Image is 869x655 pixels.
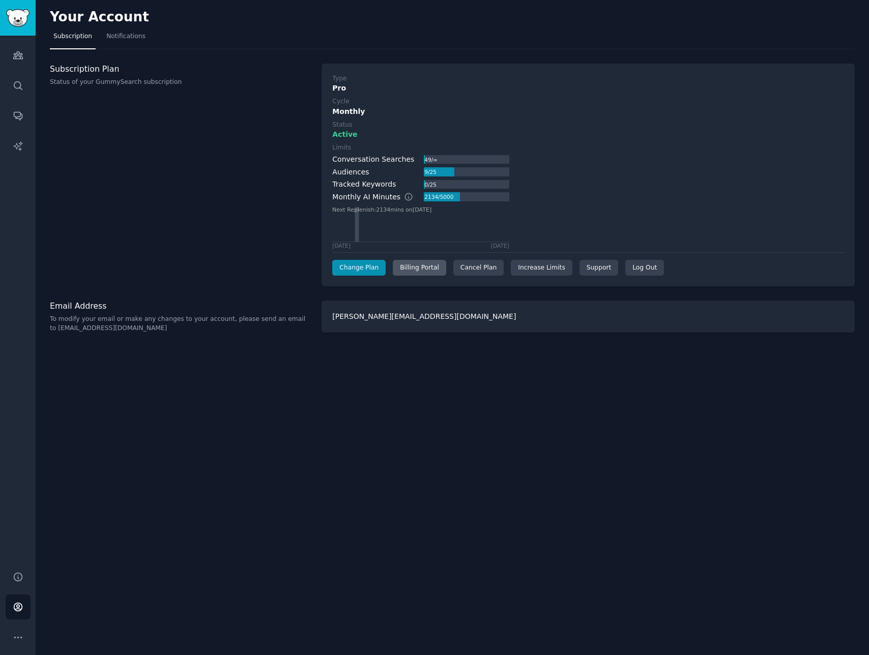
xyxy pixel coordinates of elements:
[50,28,96,49] a: Subscription
[424,192,455,201] div: 2134 / 5000
[50,78,311,87] p: Status of your GummySearch subscription
[50,315,311,333] p: To modify your email or make any changes to your account, please send an email to [EMAIL_ADDRESS]...
[580,260,618,276] a: Support
[424,155,439,164] div: 49 / ∞
[332,242,351,249] div: [DATE]
[332,83,844,94] div: Pro
[332,143,351,153] div: Limits
[332,206,431,213] text: Next Replenish: 2134 mins on [DATE]
[53,32,92,41] span: Subscription
[332,121,352,130] div: Status
[393,260,446,276] div: Billing Portal
[625,260,664,276] div: Log Out
[332,167,369,177] div: Audiences
[332,179,396,190] div: Tracked Keywords
[332,154,414,165] div: Conversation Searches
[511,260,572,276] a: Increase Limits
[50,64,311,74] h3: Subscription Plan
[332,260,386,276] a: Change Plan
[332,192,423,202] div: Monthly AI Minutes
[491,242,509,249] div: [DATE]
[322,301,855,333] div: [PERSON_NAME][EMAIL_ADDRESS][DOMAIN_NAME]
[332,129,357,140] span: Active
[50,301,311,311] h3: Email Address
[103,28,149,49] a: Notifications
[424,180,438,189] div: 0 / 25
[332,74,346,83] div: Type
[106,32,146,41] span: Notifications
[332,97,349,106] div: Cycle
[424,167,438,176] div: 9 / 25
[6,9,30,27] img: GummySearch logo
[50,9,149,25] h2: Your Account
[332,106,844,117] div: Monthly
[453,260,504,276] div: Cancel Plan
